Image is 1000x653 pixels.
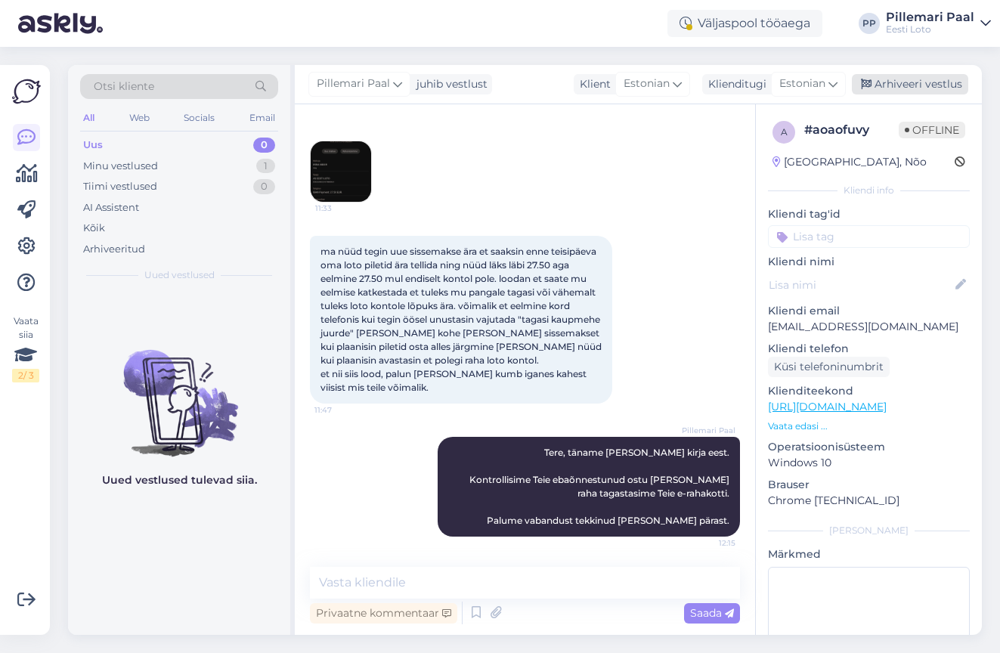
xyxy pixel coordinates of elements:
[702,76,766,92] div: Klienditugi
[310,603,457,624] div: Privaatne kommentaar
[886,11,974,23] div: Pillemari Paal
[768,419,970,433] p: Vaata edasi ...
[768,225,970,248] input: Lisa tag
[83,179,157,194] div: Tiimi vestlused
[667,10,822,37] div: Väljaspool tööaega
[315,203,372,214] span: 11:33
[772,154,927,170] div: [GEOGRAPHIC_DATA], Nõo
[768,184,970,197] div: Kliendi info
[679,425,735,436] span: Pillemari Paal
[852,74,968,94] div: Arhiveeri vestlus
[83,200,139,215] div: AI Assistent
[624,76,670,92] span: Estonian
[768,439,970,455] p: Operatsioonisüsteem
[317,76,390,92] span: Pillemari Paal
[768,400,887,413] a: [URL][DOMAIN_NAME]
[574,76,611,92] div: Klient
[256,159,275,174] div: 1
[144,268,215,282] span: Uued vestlused
[768,319,970,335] p: [EMAIL_ADDRESS][DOMAIN_NAME]
[181,108,218,128] div: Socials
[768,493,970,509] p: Chrome [TECHNICAL_ID]
[859,13,880,34] div: PP
[768,477,970,493] p: Brauser
[768,303,970,319] p: Kliendi email
[253,179,275,194] div: 0
[886,23,974,36] div: Eesti Loto
[94,79,154,94] span: Otsi kliente
[102,472,257,488] p: Uued vestlused tulevad siia.
[68,323,290,459] img: No chats
[83,138,103,153] div: Uus
[779,76,825,92] span: Estonian
[679,537,735,549] span: 12:15
[768,524,970,537] div: [PERSON_NAME]
[768,455,970,471] p: Windows 10
[12,77,41,106] img: Askly Logo
[311,141,371,202] img: Attachment
[253,138,275,153] div: 0
[314,404,371,416] span: 11:47
[899,122,965,138] span: Offline
[768,357,890,377] div: Küsi telefoninumbrit
[804,121,899,139] div: # aoaofuvy
[769,277,952,293] input: Lisa nimi
[83,221,105,236] div: Kõik
[469,447,732,526] span: Tere, täname [PERSON_NAME] kirja eest. Kontrollisime Teie ebaõnnestunud ostu [PERSON_NAME] raha t...
[126,108,153,128] div: Web
[410,76,488,92] div: juhib vestlust
[83,242,145,257] div: Arhiveeritud
[768,254,970,270] p: Kliendi nimi
[246,108,278,128] div: Email
[781,126,788,138] span: a
[320,246,604,393] span: ma nüüd tegin uue sissemakse ära et saaksin enne teisipäeva oma loto piletid ära tellida ning nüü...
[12,314,39,382] div: Vaata siia
[886,11,991,36] a: Pillemari PaalEesti Loto
[768,546,970,562] p: Märkmed
[768,206,970,222] p: Kliendi tag'id
[12,369,39,382] div: 2 / 3
[80,108,98,128] div: All
[83,159,158,174] div: Minu vestlused
[768,341,970,357] p: Kliendi telefon
[690,606,734,620] span: Saada
[768,383,970,399] p: Klienditeekond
